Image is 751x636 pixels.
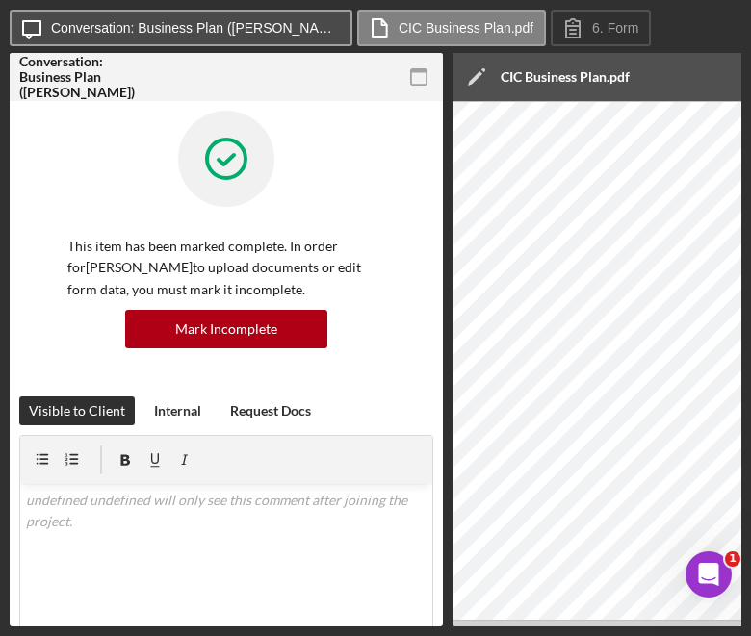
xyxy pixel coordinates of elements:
button: Internal [144,396,211,425]
div: Conversation: Business Plan ([PERSON_NAME]) [19,54,154,100]
div: Request Docs [230,396,311,425]
span: 1 [725,551,740,567]
button: CIC Business Plan.pdf [357,10,546,46]
button: Mark Incomplete [125,310,327,348]
label: CIC Business Plan.pdf [399,20,533,36]
div: Mark Incomplete [175,310,277,348]
div: Internal [154,396,201,425]
button: Request Docs [220,396,321,425]
button: Conversation: Business Plan ([PERSON_NAME]) [10,10,352,46]
button: Visible to Client [19,396,135,425]
div: CIC Business Plan.pdf [501,69,630,85]
label: Conversation: Business Plan ([PERSON_NAME]) [51,20,340,36]
div: Visible to Client [29,396,125,425]
iframe: Intercom live chat [686,551,732,598]
label: 6. Form [592,20,638,36]
p: This item has been marked complete. In order for [PERSON_NAME] to upload documents or edit form d... [67,236,385,300]
button: 6. Form [551,10,651,46]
